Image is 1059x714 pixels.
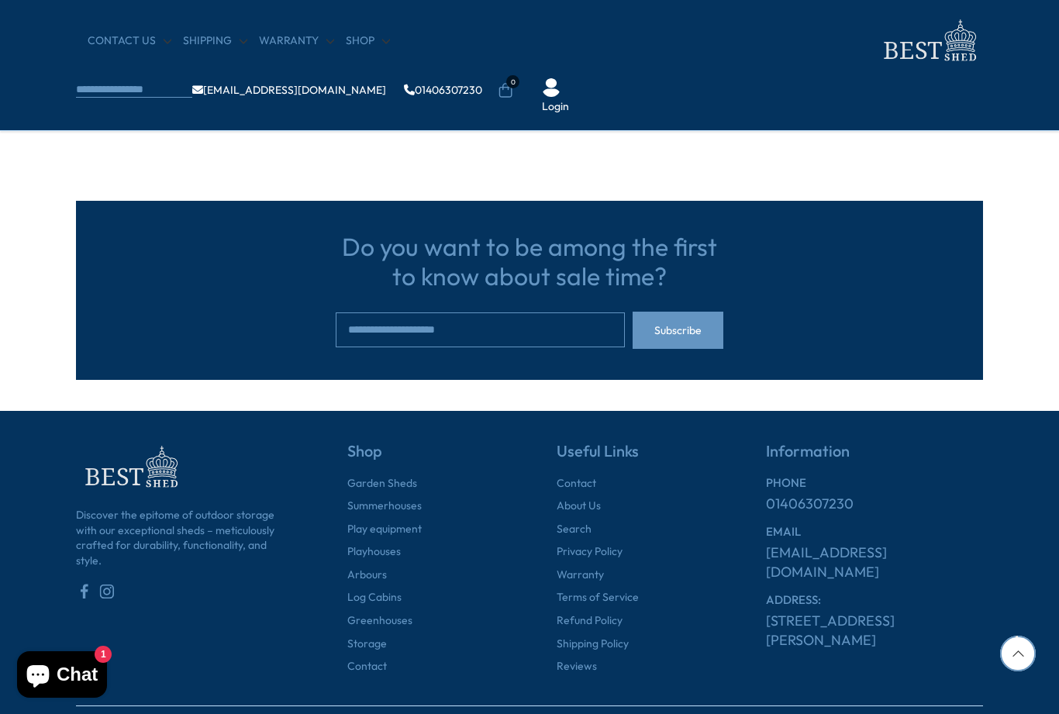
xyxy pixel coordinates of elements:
a: [EMAIL_ADDRESS][DOMAIN_NAME] [192,85,386,95]
a: Shipping [183,33,247,49]
a: Search [557,522,592,537]
h6: EMAIL [766,525,983,539]
a: CONTACT US [88,33,171,49]
h5: Shop [347,442,502,476]
a: 01406307230 [404,85,482,95]
inbox-online-store-chat: Shopify online store chat [12,651,112,702]
a: Garden Sheds [347,476,417,492]
h6: PHONE [766,476,983,490]
a: About Us [557,498,601,514]
h5: Useful Links [557,442,712,476]
img: User Icon [542,78,561,97]
a: 0 [498,83,513,98]
a: Warranty [259,33,334,49]
a: Privacy Policy [557,544,623,560]
a: Arbours [347,567,387,583]
a: Refund Policy [557,613,623,629]
a: Playhouses [347,544,401,560]
p: Discover the epitome of outdoor storage with our exceptional sheds – meticulously crafted for dur... [76,508,293,584]
a: Reviews [557,659,597,674]
a: Contact [347,659,387,674]
a: Shipping Policy [557,636,629,652]
h5: Information [766,442,983,476]
a: Summerhouses [347,498,422,514]
button: Subscribe [633,312,723,349]
h6: ADDRESS: [766,593,983,607]
a: 01406307230 [766,494,854,513]
img: logo [874,16,983,66]
a: [EMAIL_ADDRESS][DOMAIN_NAME] [766,543,983,581]
a: Log Cabins [347,590,402,605]
a: Play equipment [347,522,422,537]
a: Storage [347,636,387,652]
a: Greenhouses [347,613,412,629]
span: 0 [506,75,519,88]
a: Terms of Service [557,590,639,605]
a: Shop [346,33,390,49]
span: Subscribe [654,325,702,336]
a: Warranty [557,567,604,583]
a: Login [542,99,569,115]
a: [STREET_ADDRESS][PERSON_NAME] [766,611,983,650]
h3: Do you want to be among the first to know about sale time? [336,232,723,291]
img: footer-logo [76,442,185,492]
a: Contact [557,476,596,492]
